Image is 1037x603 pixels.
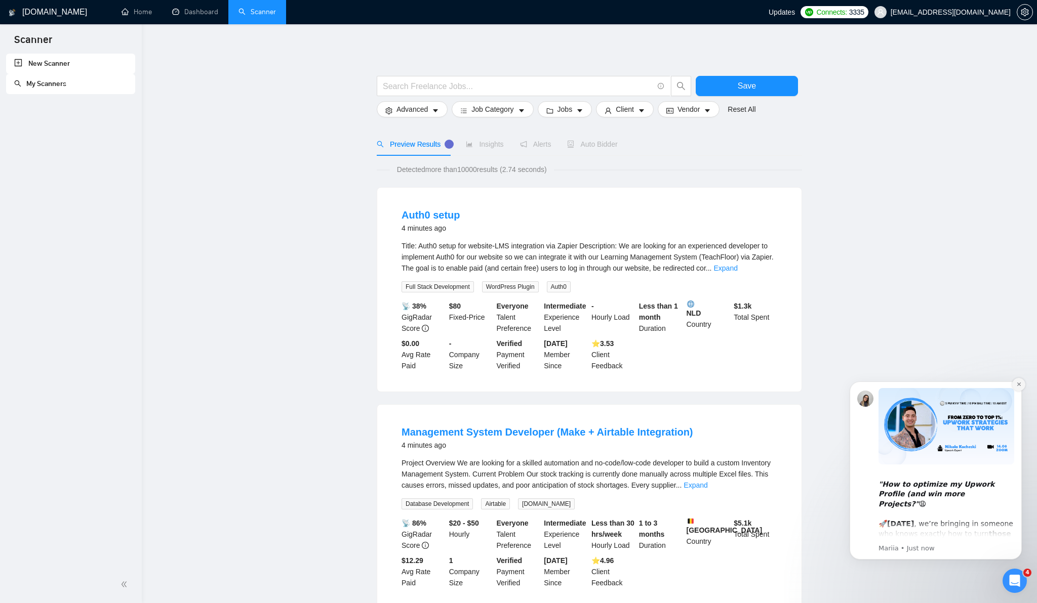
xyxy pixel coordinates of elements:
b: [DATE] [544,556,567,565]
span: [DOMAIN_NAME] [518,498,575,509]
b: ⭐️ 4.96 [591,556,614,565]
span: caret-down [576,107,583,114]
div: Hourly Load [589,518,637,551]
span: ... [706,264,712,272]
span: Detected more than 10000 results (2.74 seconds) [390,164,554,175]
a: searchMy Scanners [14,79,66,88]
div: Country [685,518,732,551]
span: idcard [666,107,673,114]
a: Expand [713,264,737,272]
span: search [377,141,384,148]
span: WordPress Plugin [482,281,539,292]
div: Total Spent [732,518,779,551]
span: Alerts [520,140,551,148]
div: Company Size [447,555,495,588]
b: Less than 1 month [639,302,678,321]
span: caret-down [638,107,645,114]
button: userClientcaret-down [596,101,654,117]
img: upwork-logo.png [805,8,813,16]
b: $ 1.3k [734,302,751,310]
div: Payment Verified [495,338,542,371]
button: setting [1017,4,1033,20]
div: Experience Level [542,300,589,334]
b: Intermediate [544,519,586,527]
div: Tooltip anchor [445,140,454,149]
span: folder [546,107,553,114]
b: $12.29 [402,556,423,565]
li: My Scanners [6,74,135,94]
a: Expand [684,481,707,489]
span: Connects: [816,7,847,18]
b: 📡 86% [402,519,426,527]
iframe: Intercom live chat [1003,569,1027,593]
div: Fixed-Price [447,300,495,334]
div: 4 minutes ago [402,222,460,234]
div: Project Overview We are looking for a skilled automation and no-code/low-code developer to build ... [402,457,777,491]
span: area-chart [466,141,473,148]
span: info-circle [422,542,429,549]
div: Payment Verified [495,555,542,588]
span: Auto Bidder [567,140,617,148]
b: $ 80 [449,302,461,310]
div: GigRadar Score [400,518,447,551]
div: Talent Preference [495,518,542,551]
span: Jobs [557,104,573,115]
span: Insights [466,140,503,148]
span: Job Category [471,104,513,115]
span: Updates [769,8,795,16]
span: user [877,9,884,16]
b: [GEOGRAPHIC_DATA] [687,518,763,534]
a: searchScanner [238,8,276,16]
b: - [449,339,452,348]
span: double-left [121,579,131,589]
span: caret-down [432,107,439,114]
li: New Scanner [6,54,135,74]
div: Total Spent [732,300,779,334]
span: Airtable [481,498,510,509]
span: Full Stack Development [402,281,474,292]
b: ⭐️ 3.53 [591,339,614,348]
div: Company Size [447,338,495,371]
b: Less than 30 hrs/week [591,519,634,538]
img: 🇧🇪 [687,518,694,525]
b: $0.00 [402,339,419,348]
div: Hourly Load [589,300,637,334]
a: setting [1017,8,1033,16]
span: setting [385,107,392,114]
div: Client Feedback [589,555,637,588]
span: Scanner [6,32,60,54]
span: Project Overview We are looking for a skilled automation and no-code/low-code developer to build ... [402,459,771,489]
span: ... [676,481,682,489]
span: Auth0 [547,281,571,292]
span: search [671,81,691,91]
img: 🌐 [687,300,694,308]
div: Avg Rate Paid [400,338,447,371]
button: folderJobscaret-down [538,101,592,117]
b: $ 5.1k [734,519,751,527]
div: Experience Level [542,518,589,551]
span: caret-down [704,107,711,114]
b: Everyone [497,302,529,310]
input: Search Freelance Jobs... [383,80,653,93]
button: search [671,76,691,96]
a: New Scanner [14,54,127,74]
span: Title: Auth0 setup for website-LMS integration via Zapier Description: We are looking for an expe... [402,242,774,272]
b: [DATE] [544,339,567,348]
iframe: Intercom notifications message [834,366,1037,576]
span: setting [1017,8,1032,16]
b: 📡 38% [402,302,426,310]
a: Reset All [728,104,755,115]
a: dashboardDashboard [172,8,218,16]
div: Avg Rate Paid [400,555,447,588]
span: bars [460,107,467,114]
b: 1 to 3 months [639,519,665,538]
span: Vendor [677,104,700,115]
